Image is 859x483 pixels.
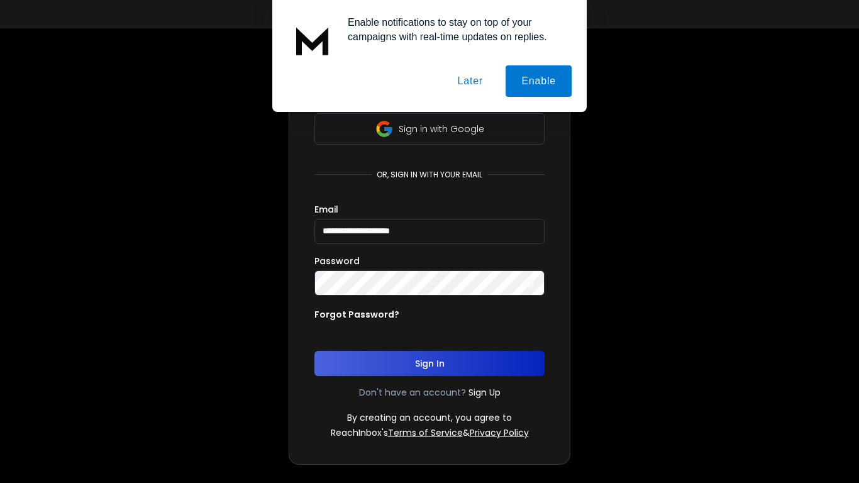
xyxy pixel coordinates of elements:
[287,15,338,65] img: notification icon
[388,426,463,439] a: Terms of Service
[314,257,360,265] label: Password
[338,15,572,44] div: Enable notifications to stay on top of your campaigns with real-time updates on replies.
[331,426,529,439] p: ReachInbox's &
[314,205,338,214] label: Email
[506,65,572,97] button: Enable
[468,386,501,399] a: Sign Up
[441,65,498,97] button: Later
[399,123,484,135] p: Sign in with Google
[372,170,487,180] p: or, sign in with your email
[314,351,545,376] button: Sign In
[359,386,466,399] p: Don't have an account?
[314,113,545,145] button: Sign in with Google
[314,308,399,321] p: Forgot Password?
[347,411,512,424] p: By creating an account, you agree to
[470,426,529,439] a: Privacy Policy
